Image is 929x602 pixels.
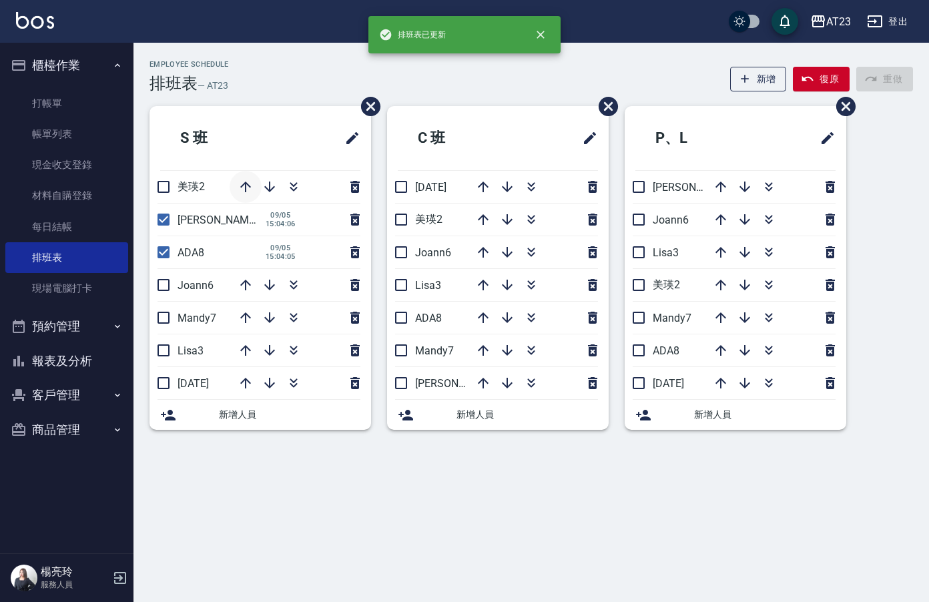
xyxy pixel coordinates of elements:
[219,408,360,422] span: 新增人員
[5,119,128,149] a: 帳單列表
[178,214,270,226] span: [PERSON_NAME]19
[5,48,128,83] button: 櫃檯作業
[526,20,555,49] button: close
[793,67,850,91] button: 復原
[266,220,296,228] span: 15:04:06
[574,122,598,154] span: 修改班表的標題
[266,252,296,261] span: 15:04:05
[266,211,296,220] span: 09/05
[771,8,798,35] button: save
[456,408,598,422] span: 新增人員
[694,408,836,422] span: 新增人員
[5,412,128,447] button: 商品管理
[5,180,128,211] a: 材料自購登錄
[653,214,689,226] span: Joann6
[178,312,216,324] span: Mandy7
[178,246,204,259] span: ADA8
[415,377,507,390] span: [PERSON_NAME]19
[178,180,205,193] span: 美瑛2
[16,12,54,29] img: Logo
[653,377,684,390] span: [DATE]
[41,579,109,591] p: 服務人員
[5,273,128,304] a: 現場電腦打卡
[5,309,128,344] button: 預約管理
[160,114,282,162] h2: S 班
[653,246,679,259] span: Lisa3
[812,122,836,154] span: 修改班表的標題
[589,87,620,126] span: 刪除班表
[5,149,128,180] a: 現金收支登錄
[653,278,680,291] span: 美瑛2
[862,9,913,34] button: 登出
[336,122,360,154] span: 修改班表的標題
[11,565,37,591] img: Person
[415,312,442,324] span: ADA8
[5,344,128,378] button: 報表及分析
[387,400,609,430] div: 新增人員
[5,378,128,412] button: 客戶管理
[415,181,446,194] span: [DATE]
[351,87,382,126] span: 刪除班表
[415,279,441,292] span: Lisa3
[149,400,371,430] div: 新增人員
[826,13,851,30] div: AT23
[805,8,856,35] button: AT23
[415,246,451,259] span: Joann6
[178,377,209,390] span: [DATE]
[398,114,519,162] h2: C 班
[178,344,204,357] span: Lisa3
[5,212,128,242] a: 每日結帳
[5,88,128,119] a: 打帳單
[41,565,109,579] h5: 楊亮玲
[5,242,128,273] a: 排班表
[198,79,228,93] h6: — AT23
[653,344,679,357] span: ADA8
[653,181,745,194] span: [PERSON_NAME]19
[149,74,198,93] h3: 排班表
[653,312,691,324] span: Mandy7
[730,67,787,91] button: 新增
[149,60,229,69] h2: Employee Schedule
[826,87,858,126] span: 刪除班表
[415,344,454,357] span: Mandy7
[379,28,446,41] span: 排班表已更新
[625,400,846,430] div: 新增人員
[266,244,296,252] span: 09/05
[178,279,214,292] span: Joann6
[415,213,442,226] span: 美瑛2
[635,114,759,162] h2: P、L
